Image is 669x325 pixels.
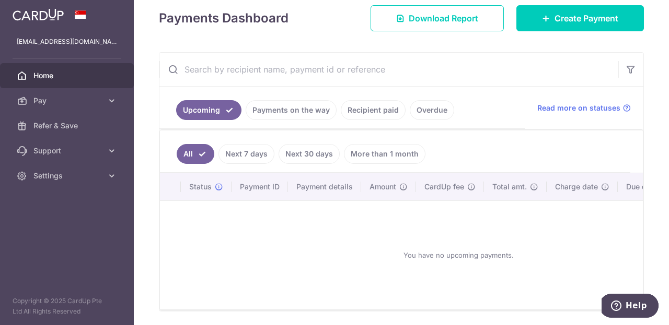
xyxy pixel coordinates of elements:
span: Charge date [555,182,598,192]
span: Help [24,7,45,17]
span: Read more on statuses [537,103,620,113]
span: Due date [626,182,658,192]
span: Home [33,70,102,81]
span: Total amt. [492,182,527,192]
a: All [177,144,214,164]
span: Download Report [409,12,478,25]
a: Next 7 days [218,144,274,164]
span: Status [189,182,212,192]
input: Search by recipient name, payment id or reference [159,53,618,86]
span: Pay [33,95,102,106]
a: Read more on statuses [537,103,631,113]
span: Amount [370,182,396,192]
th: Payment ID [232,173,288,200]
a: Create Payment [516,5,644,31]
span: CardUp fee [424,182,464,192]
img: CardUp [13,8,64,21]
a: Next 30 days [279,144,340,164]
span: Refer & Save [33,121,102,131]
a: Download Report [371,5,504,31]
th: Payment details [288,173,361,200]
h4: Payments Dashboard [159,9,289,28]
a: More than 1 month [344,144,425,164]
a: Recipient paid [341,100,406,120]
a: Overdue [410,100,454,120]
a: Payments on the way [246,100,337,120]
p: [EMAIL_ADDRESS][DOMAIN_NAME] [17,37,117,47]
iframe: Opens a widget where you can find more information [602,294,659,320]
a: Upcoming [176,100,241,120]
span: Support [33,146,102,156]
span: Create Payment [555,12,618,25]
span: Settings [33,171,102,181]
